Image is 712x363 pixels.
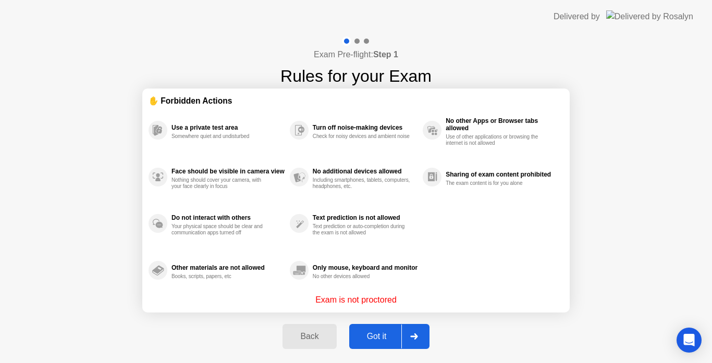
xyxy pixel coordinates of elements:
[171,223,270,236] div: Your physical space should be clear and communication apps turned off
[313,273,411,280] div: No other devices allowed
[606,10,693,22] img: Delivered by Rosalyn
[280,64,432,89] h1: Rules for your Exam
[373,50,398,59] b: Step 1
[171,124,285,131] div: Use a private test area
[149,95,563,107] div: ✋ Forbidden Actions
[446,134,544,146] div: Use of other applications or browsing the internet is not allowed
[313,177,411,190] div: Including smartphones, tablets, computers, headphones, etc.
[171,168,285,175] div: Face should be visible in camera view
[171,264,285,271] div: Other materials are not allowed
[446,180,544,186] div: The exam content is for you alone
[313,264,418,271] div: Only mouse, keyboard and monitor
[171,214,285,221] div: Do not interact with others
[313,214,418,221] div: Text prediction is not allowed
[314,48,398,61] h4: Exam Pre-flight:
[313,223,411,236] div: Text prediction or auto-completion during the exam is not allowed
[554,10,600,23] div: Delivered by
[446,171,558,178] div: Sharing of exam content prohibited
[286,332,333,341] div: Back
[171,273,270,280] div: Books, scripts, papers, etc
[171,177,270,190] div: Nothing should cover your camera, with your face clearly in focus
[677,328,702,353] div: Open Intercom Messenger
[313,168,418,175] div: No additional devices allowed
[446,117,558,132] div: No other Apps or Browser tabs allowed
[315,294,397,306] p: Exam is not proctored
[171,133,270,140] div: Somewhere quiet and undisturbed
[349,324,429,349] button: Got it
[313,133,411,140] div: Check for noisy devices and ambient noise
[283,324,336,349] button: Back
[313,124,418,131] div: Turn off noise-making devices
[352,332,401,341] div: Got it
